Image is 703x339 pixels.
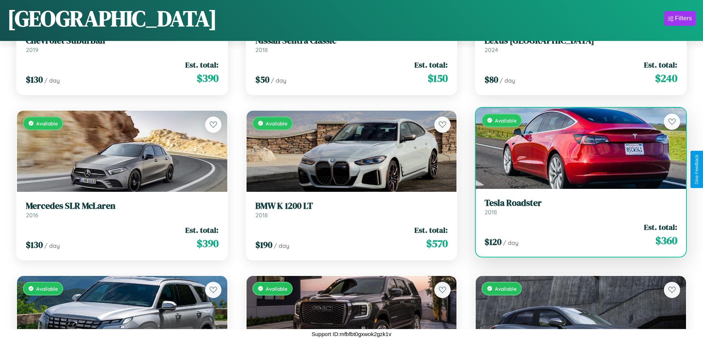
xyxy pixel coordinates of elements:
span: $ 150 [428,71,448,86]
h3: Chevrolet Suburban [26,35,218,46]
span: Available [266,286,287,292]
span: Est. total: [414,59,448,70]
span: / day [500,77,515,84]
span: $ 390 [197,71,218,86]
span: Est. total: [185,225,218,235]
span: 2019 [26,46,38,53]
h3: Mercedes SLR McLaren [26,201,218,211]
h3: Nissan Sentra Classic [255,35,448,46]
span: / day [44,77,60,84]
span: $ 130 [26,73,43,86]
span: Available [36,286,58,292]
span: $ 360 [655,233,677,248]
span: 2016 [26,211,38,219]
span: Est. total: [644,59,677,70]
span: 2018 [485,208,497,216]
div: Give Feedback [694,155,699,184]
span: 2018 [255,211,268,219]
a: Tesla Roadster2018 [485,198,677,216]
h3: Tesla Roadster [485,198,677,208]
span: $ 240 [655,71,677,86]
button: Filters [664,11,696,26]
span: $ 570 [426,236,448,251]
div: Filters [675,15,692,22]
span: Available [495,286,517,292]
span: 2018 [255,46,268,53]
span: $ 390 [197,236,218,251]
a: Nissan Sentra Classic2018 [255,35,448,53]
h3: Lexus [GEOGRAPHIC_DATA] [485,35,677,46]
span: / day [44,242,60,249]
span: Available [495,117,517,124]
span: $ 120 [485,236,502,248]
span: $ 190 [255,239,272,251]
span: Est. total: [414,225,448,235]
h1: [GEOGRAPHIC_DATA] [7,3,217,34]
span: $ 130 [26,239,43,251]
a: Lexus [GEOGRAPHIC_DATA]2024 [485,35,677,53]
span: Est. total: [185,59,218,70]
span: Est. total: [644,222,677,232]
a: BMW K 1200 LT2018 [255,201,448,219]
span: $ 50 [255,73,269,86]
span: / day [274,242,289,249]
span: $ 80 [485,73,498,86]
span: 2024 [485,46,498,53]
h3: BMW K 1200 LT [255,201,448,211]
span: / day [271,77,286,84]
a: Mercedes SLR McLaren2016 [26,201,218,219]
a: Chevrolet Suburban2019 [26,35,218,53]
p: Support ID: mfbfbt0gxwok2gzk1v [312,329,392,339]
span: / day [503,239,518,246]
span: Available [266,120,287,127]
span: Available [36,120,58,127]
